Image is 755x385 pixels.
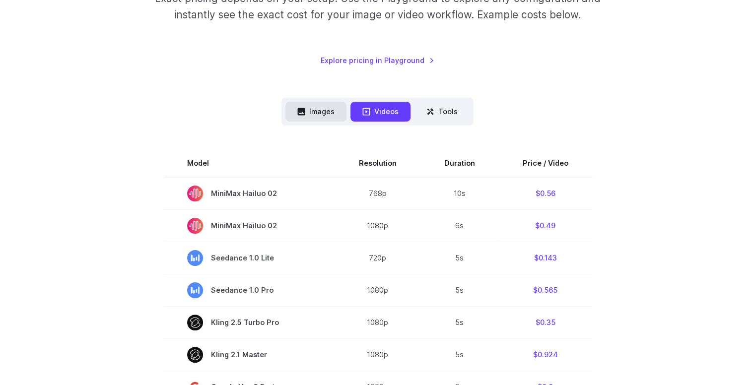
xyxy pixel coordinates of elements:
[321,55,434,66] a: Explore pricing in Playground
[187,315,311,330] span: Kling 2.5 Turbo Pro
[499,209,592,242] td: $0.49
[335,242,420,274] td: 720p
[335,338,420,371] td: 1080p
[187,282,311,298] span: Seedance 1.0 Pro
[335,274,420,306] td: 1080p
[187,218,311,234] span: MiniMax Hailuo 02
[420,149,499,177] th: Duration
[335,306,420,338] td: 1080p
[499,242,592,274] td: $0.143
[187,186,311,201] span: MiniMax Hailuo 02
[350,102,411,121] button: Videos
[163,149,335,177] th: Model
[420,274,499,306] td: 5s
[335,177,420,210] td: 768p
[420,242,499,274] td: 5s
[414,102,470,121] button: Tools
[420,209,499,242] td: 6s
[499,274,592,306] td: $0.565
[335,209,420,242] td: 1080p
[499,177,592,210] td: $0.56
[285,102,346,121] button: Images
[499,306,592,338] td: $0.35
[187,250,311,266] span: Seedance 1.0 Lite
[420,177,499,210] td: 10s
[420,306,499,338] td: 5s
[335,149,420,177] th: Resolution
[499,149,592,177] th: Price / Video
[420,338,499,371] td: 5s
[187,347,311,363] span: Kling 2.1 Master
[499,338,592,371] td: $0.924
